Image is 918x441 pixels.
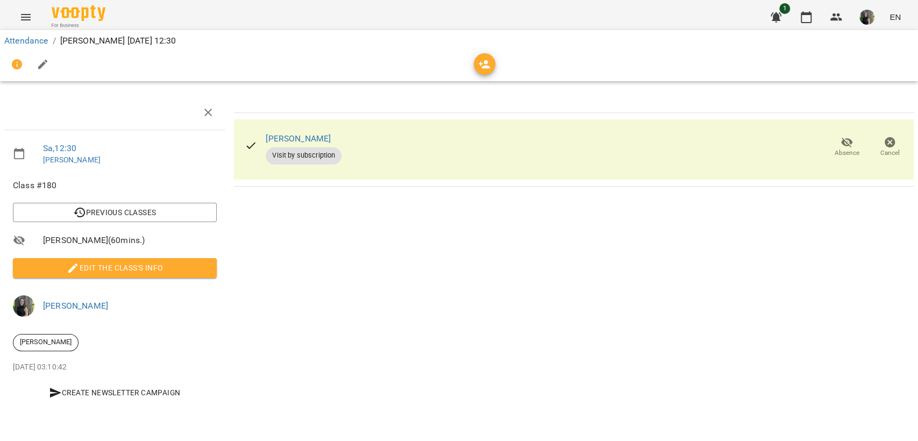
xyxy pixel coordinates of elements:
nav: breadcrumb [4,34,914,47]
p: [PERSON_NAME] [DATE] 12:30 [60,34,176,47]
span: [PERSON_NAME] [13,337,78,347]
img: cee650bf85ea97b15583ede96205305a.jpg [13,295,34,317]
button: Create Newsletter Campaign [13,383,217,402]
a: [PERSON_NAME] [266,133,331,144]
button: Menu [13,4,39,30]
a: Sa , 12:30 [43,143,76,153]
button: EN [885,7,905,27]
button: Cancel [869,132,912,162]
span: [PERSON_NAME] ( 60 mins. ) [43,234,217,247]
li: / [52,34,55,47]
a: [PERSON_NAME] [43,155,101,164]
div: [PERSON_NAME] [13,334,79,351]
span: Class #180 [13,179,217,192]
span: For Business [52,22,105,29]
span: EN [889,11,901,23]
button: Edit the class's Info [13,258,217,278]
span: Create Newsletter Campaign [17,386,212,399]
span: Absence [835,148,859,158]
span: Previous Classes [22,206,208,219]
p: [DATE] 03:10:42 [13,362,217,373]
a: Attendance [4,35,48,46]
span: Visit by subscription [266,151,341,160]
span: Edit the class's Info [22,261,208,274]
button: Previous Classes [13,203,217,222]
span: 1 [779,3,790,14]
button: Absence [826,132,869,162]
span: Cancel [880,148,900,158]
img: Voopty Logo [52,5,105,21]
img: cee650bf85ea97b15583ede96205305a.jpg [859,10,874,25]
a: [PERSON_NAME] [43,301,108,311]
